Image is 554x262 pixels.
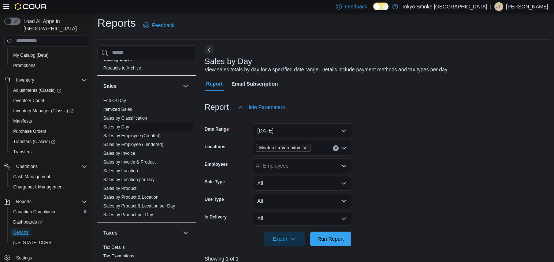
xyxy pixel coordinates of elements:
[103,229,180,236] button: Taxes
[7,136,90,147] a: Transfers (Classic)
[256,144,311,152] span: Morden La Verendrye
[10,183,87,191] span: Chargeback Management
[205,161,228,167] label: Employees
[181,82,190,90] button: Sales
[103,116,147,121] a: Sales by Classification
[103,212,153,217] a: Sales by Product per Day
[10,117,35,126] a: Manifests
[10,127,87,136] span: Purchase Orders
[10,61,87,70] span: Promotions
[10,218,87,227] span: Dashboards
[7,217,90,227] a: Dashboards
[103,150,135,156] span: Sales by Invoice
[497,2,501,11] span: JL
[506,2,548,11] p: [PERSON_NAME]
[103,65,141,71] span: Products to Archive
[303,146,307,150] button: Remove Morden La Verendrye from selection in this group
[494,2,503,11] div: Jennifer Lamont
[13,184,64,190] span: Chargeback Management
[103,142,163,147] a: Sales by Employee (Tendered)
[13,253,87,262] span: Settings
[103,82,117,90] h3: Sales
[10,147,87,156] span: Transfers
[13,63,36,68] span: Promotions
[103,177,155,183] span: Sales by Location per Day
[317,235,344,243] span: Run Report
[259,144,301,151] span: Morden La Verendrye
[10,172,53,181] a: Cash Management
[13,76,87,85] span: Inventory
[13,87,61,93] span: Adjustments (Classic)
[1,161,90,172] button: Operations
[10,228,87,237] span: Reports
[10,51,87,60] span: My Catalog (Beta)
[13,98,44,104] span: Inventory Count
[13,197,87,206] span: Reports
[10,183,67,191] a: Chargeback Management
[13,174,50,180] span: Cash Management
[103,212,153,218] span: Sales by Product per Day
[205,126,231,132] label: Date Range
[13,118,32,124] span: Manifests
[402,2,487,11] p: Tokyo Smoke [GEOGRAPHIC_DATA]
[103,244,125,250] span: Tax Details
[7,237,90,248] button: [US_STATE] CCRS
[16,199,31,205] span: Reports
[13,149,31,155] span: Transfers
[7,182,90,192] button: Chargeback Management
[103,124,129,130] span: Sales by Day
[10,137,58,146] a: Transfers (Classic)
[206,76,223,91] span: Report
[253,176,351,191] button: All
[103,229,118,236] h3: Taxes
[7,50,90,60] button: My Catalog (Beta)
[103,82,180,90] button: Sales
[7,96,90,106] button: Inventory Count
[10,207,59,216] a: Canadian Compliance
[10,207,87,216] span: Canadian Compliance
[490,2,491,11] p: |
[7,85,90,96] a: Adjustments (Classic)
[205,57,252,66] h3: Sales by Day
[205,144,226,150] label: Locations
[103,106,132,112] span: Itemized Sales
[103,160,156,165] a: Sales by Invoice & Product
[13,240,51,246] span: [US_STATE] CCRS
[10,238,54,247] a: [US_STATE] CCRS
[205,45,213,54] button: Next
[16,164,38,169] span: Operations
[13,108,74,114] span: Inventory Manager (Classic)
[10,117,87,126] span: Manifests
[10,86,87,95] span: Adjustments (Classic)
[10,238,87,247] span: Washington CCRS
[1,196,90,207] button: Reports
[1,75,90,85] button: Inventory
[10,61,38,70] a: Promotions
[13,162,87,171] span: Operations
[13,219,42,225] span: Dashboards
[103,151,135,156] a: Sales by Invoice
[103,159,156,165] span: Sales by Invoice & Product
[268,232,301,246] span: Export
[13,139,55,145] span: Transfers (Classic)
[103,57,132,62] a: Catalog Export
[10,228,31,237] a: Reports
[13,229,29,235] span: Reports
[10,106,87,115] span: Inventory Manager (Classic)
[205,103,229,112] h3: Report
[205,66,449,74] div: View sales totals by day for a specified date range. Details include payment methods and tax type...
[333,145,339,151] button: Clear input
[103,107,132,112] a: Itemized Sales
[103,168,138,174] span: Sales by Location
[253,194,351,208] button: All
[7,207,90,217] button: Canadian Compliance
[341,163,347,169] button: Open list of options
[16,77,34,83] span: Inventory
[10,172,87,181] span: Cash Management
[10,127,49,136] a: Purchase Orders
[103,98,126,103] a: End Of Day
[181,228,190,237] button: Taxes
[10,147,34,156] a: Transfers
[205,214,227,220] label: Is Delivery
